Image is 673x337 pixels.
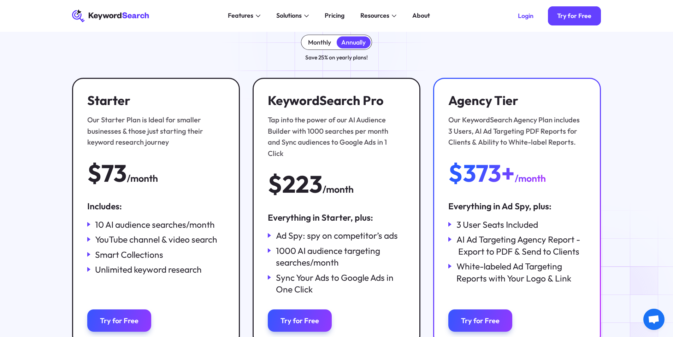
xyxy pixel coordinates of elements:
a: Try for Free [448,309,512,332]
a: Try for Free [268,309,332,332]
div: Unlimited keyword research [95,263,202,275]
div: Everything in Starter, plus: [268,211,405,223]
div: /month [323,182,354,197]
div: $223 [268,172,323,197]
div: Monthly [308,39,331,46]
div: Our Starter Plan is Ideal for smaller businesses & those just starting their keyword research jou... [87,114,220,147]
div: $73 [87,161,127,186]
div: Try for Free [461,316,500,325]
div: Smart Collections [95,249,163,261]
div: Solutions [276,11,302,21]
div: About [412,11,430,21]
div: Try for Free [557,12,591,20]
div: Sync Your Ads to Google Ads in One Click [276,272,405,295]
a: Pricing [320,10,349,22]
div: Open chat [643,309,665,330]
a: Login [508,6,543,25]
div: Everything in Ad Spy, plus: [448,200,586,212]
div: AI Ad Targeting Agency Report - Export to PDF & Send to Clients [456,233,586,257]
a: About [408,10,435,22]
div: 1000 AI audience targeting searches/month [276,245,405,268]
h3: KeywordSearch Pro [268,93,401,108]
div: Resources [360,11,389,21]
div: /month [515,171,546,186]
a: Try for Free [87,309,151,332]
div: Our KeywordSearch Agency Plan includes 3 Users, AI Ad Targeting PDF Reports for Clients & Ability... [448,114,582,147]
div: Try for Free [281,316,319,325]
div: Try for Free [100,316,138,325]
div: Save 25% on yearly plans! [305,53,368,62]
div: Pricing [325,11,344,21]
div: $373+ [448,161,515,186]
div: White-labeled Ad Targeting Reports with Your Logo & Link [456,260,586,284]
div: Annually [341,39,366,46]
div: Ad Spy: spy on competitor’s ads [276,229,398,242]
div: Login [518,12,533,20]
div: /month [127,171,158,186]
div: Includes: [87,200,225,212]
a: Try for Free [548,6,601,25]
h3: Starter [87,93,220,108]
div: Features [228,11,253,21]
div: Tap into the power of our AI Audience Builder with 1000 searches per month and Sync audiences to ... [268,114,401,159]
div: 3 User Seats Included [456,219,538,231]
div: 10 AI audience searches/month [95,219,215,231]
h3: Agency Tier [448,93,582,108]
div: YouTube channel & video search [95,233,217,245]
